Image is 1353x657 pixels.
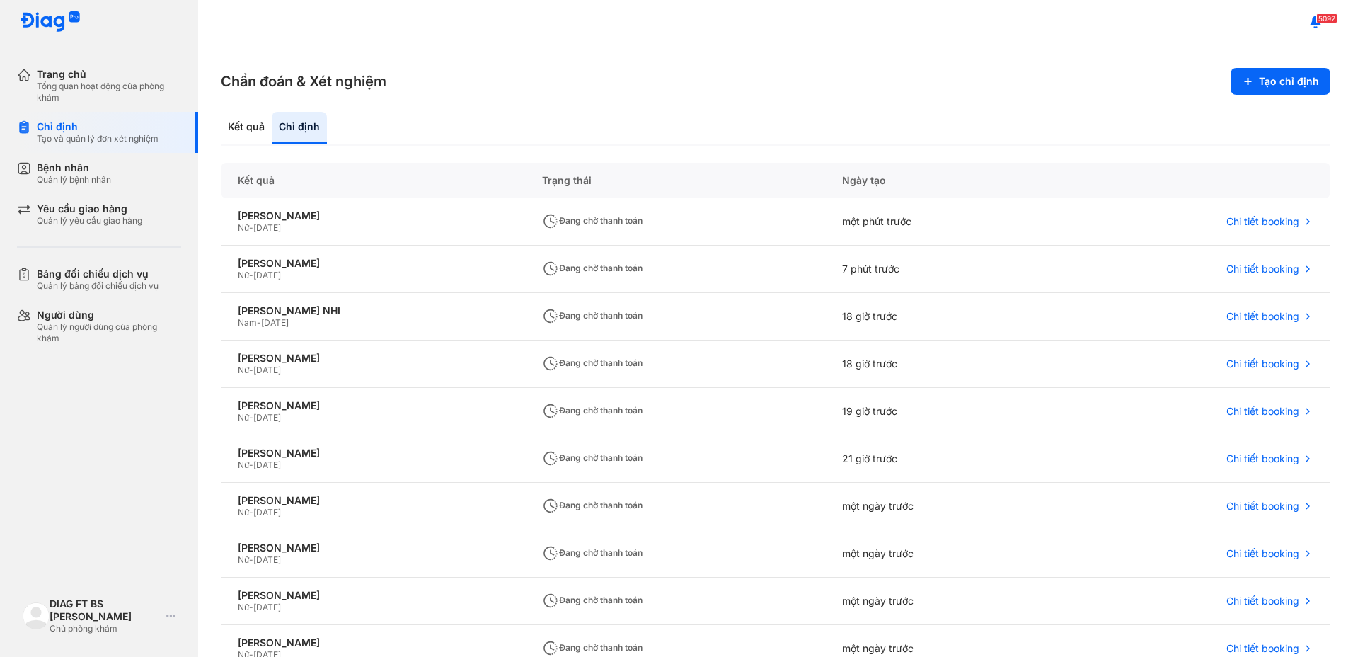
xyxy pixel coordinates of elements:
div: 21 giờ trước [825,435,1060,483]
span: [DATE] [253,602,281,612]
div: một ngày trước [825,530,1060,578]
div: [PERSON_NAME] [238,494,508,507]
div: [PERSON_NAME] [238,257,508,270]
div: Người dùng [37,309,181,321]
span: Nữ [238,365,249,375]
span: Nữ [238,507,249,518]
span: Chi tiết booking [1226,500,1299,513]
div: [PERSON_NAME] [238,542,508,554]
img: logo [23,602,50,629]
div: [PERSON_NAME] NHI [238,304,508,317]
span: - [249,222,253,233]
span: [DATE] [261,317,289,328]
div: [PERSON_NAME] [238,589,508,602]
span: Chi tiết booking [1226,595,1299,607]
div: 18 giờ trước [825,293,1060,341]
h3: Chẩn đoán & Xét nghiệm [221,72,386,91]
span: Đang chờ thanh toán [542,642,643,653]
div: Tạo và quản lý đơn xét nghiệm [37,133,159,144]
span: Chi tiết booking [1226,358,1299,370]
span: Đang chờ thanh toán [542,452,643,463]
span: [DATE] [253,507,281,518]
img: logo [20,11,81,33]
div: 7 phút trước [825,246,1060,293]
span: Đang chờ thanh toán [542,358,643,368]
div: Quản lý người dùng của phòng khám [37,321,181,344]
span: Đang chờ thanh toán [542,547,643,558]
div: một phút trước [825,198,1060,246]
span: Nữ [238,554,249,565]
div: Quản lý bệnh nhân [37,174,111,185]
span: [DATE] [253,554,281,565]
span: - [249,507,253,518]
div: Bảng đối chiếu dịch vụ [37,268,159,280]
span: Đang chờ thanh toán [542,215,643,226]
span: Chi tiết booking [1226,215,1299,228]
div: Bệnh nhân [37,161,111,174]
span: Đang chờ thanh toán [542,500,643,510]
span: [DATE] [253,222,281,233]
div: Trang chủ [37,68,181,81]
span: [DATE] [253,270,281,280]
div: 18 giờ trước [825,341,1060,388]
div: Quản lý yêu cầu giao hàng [37,215,142,227]
span: - [249,365,253,375]
span: Đang chờ thanh toán [542,310,643,321]
span: Chi tiết booking [1226,547,1299,560]
span: Chi tiết booking [1226,405,1299,418]
div: [PERSON_NAME] [238,447,508,459]
div: Kết quả [221,112,272,144]
span: [DATE] [253,365,281,375]
span: - [249,459,253,470]
span: Chi tiết booking [1226,263,1299,275]
div: Yêu cầu giao hàng [37,202,142,215]
div: Chỉ định [37,120,159,133]
span: Đang chờ thanh toán [542,595,643,605]
div: [PERSON_NAME] [238,636,508,649]
div: một ngày trước [825,578,1060,625]
span: - [249,270,253,280]
span: - [249,554,253,565]
span: Chi tiết booking [1226,642,1299,655]
div: 19 giờ trước [825,388,1060,435]
span: Nữ [238,270,249,280]
div: DIAG FT BS [PERSON_NAME] [50,598,161,623]
div: [PERSON_NAME] [238,352,508,365]
div: Tổng quan hoạt động của phòng khám [37,81,181,103]
span: Chi tiết booking [1226,452,1299,465]
span: Nữ [238,412,249,423]
span: Nữ [238,222,249,233]
span: [DATE] [253,412,281,423]
span: - [249,412,253,423]
span: Đang chờ thanh toán [542,263,643,273]
div: Kết quả [221,163,525,198]
span: - [257,317,261,328]
span: [DATE] [253,459,281,470]
span: Nữ [238,459,249,470]
div: [PERSON_NAME] [238,210,508,222]
button: Tạo chỉ định [1231,68,1330,95]
div: Trạng thái [525,163,825,198]
span: - [249,602,253,612]
span: Nam [238,317,257,328]
span: Nữ [238,602,249,612]
div: Chỉ định [272,112,327,144]
span: 5092 [1316,13,1337,23]
div: [PERSON_NAME] [238,399,508,412]
span: Chi tiết booking [1226,310,1299,323]
div: Chủ phòng khám [50,623,161,634]
div: Quản lý bảng đối chiếu dịch vụ [37,280,159,292]
span: Đang chờ thanh toán [542,405,643,416]
div: Ngày tạo [825,163,1060,198]
div: một ngày trước [825,483,1060,530]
